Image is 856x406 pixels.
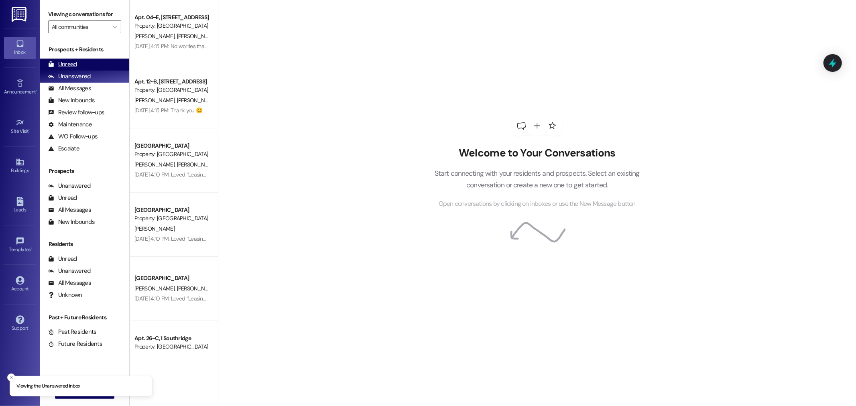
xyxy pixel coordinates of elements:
[422,168,652,191] p: Start connecting with your residents and prospects. Select an existing conversation or create a n...
[48,328,97,336] div: Past Residents
[134,43,258,50] div: [DATE] 4:15 PM: No worries thank you for updating us!
[4,234,36,256] a: Templates •
[48,72,91,81] div: Unanswered
[40,167,129,175] div: Prospects
[48,291,82,299] div: Unknown
[177,97,219,104] span: [PERSON_NAME]
[134,343,209,351] div: Property: [GEOGRAPHIC_DATA]
[134,161,177,168] span: [PERSON_NAME]
[134,285,177,292] span: [PERSON_NAME]
[48,206,91,214] div: All Messages
[4,155,36,177] a: Buildings
[134,206,209,214] div: [GEOGRAPHIC_DATA]
[177,32,219,40] span: [PERSON_NAME]
[4,37,36,59] a: Inbox
[4,313,36,335] a: Support
[48,8,121,20] label: Viewing conversations for
[16,383,80,390] p: Viewing the Unanswered inbox
[112,24,117,30] i: 
[40,45,129,54] div: Prospects + Residents
[48,279,91,287] div: All Messages
[134,22,209,30] div: Property: [GEOGRAPHIC_DATA]
[48,96,95,105] div: New Inbounds
[177,161,219,168] span: [PERSON_NAME]
[31,246,32,251] span: •
[134,77,209,86] div: Apt. 12~B, [STREET_ADDRESS]
[4,195,36,216] a: Leads
[48,60,77,69] div: Unread
[439,199,636,209] span: Open conversations by clicking on inboxes or use the New Message button
[12,7,28,22] img: ResiDesk Logo
[7,374,15,382] button: Close toast
[134,225,175,232] span: [PERSON_NAME]
[134,274,209,282] div: [GEOGRAPHIC_DATA]
[48,132,98,141] div: WO Follow-ups
[134,107,202,114] div: [DATE] 4:15 PM: Thank you 😊
[134,150,209,158] div: Property: [GEOGRAPHIC_DATA]
[48,194,77,202] div: Unread
[36,88,37,93] span: •
[134,86,209,94] div: Property: [GEOGRAPHIC_DATA]
[40,313,129,322] div: Past + Future Residents
[48,108,104,117] div: Review follow-ups
[4,274,36,295] a: Account
[134,142,209,150] div: [GEOGRAPHIC_DATA]
[52,20,108,33] input: All communities
[48,182,91,190] div: Unanswered
[422,147,652,160] h2: Welcome to Your Conversations
[48,218,95,226] div: New Inbounds
[134,214,209,223] div: Property: [GEOGRAPHIC_DATA]
[134,334,209,343] div: Apt. 26~C, 1 Southridge
[134,32,177,40] span: [PERSON_NAME]
[29,127,30,133] span: •
[48,84,91,93] div: All Messages
[48,120,92,129] div: Maintenance
[48,144,79,153] div: Escalate
[48,340,102,348] div: Future Residents
[48,267,91,275] div: Unanswered
[40,240,129,248] div: Residents
[134,97,177,104] span: [PERSON_NAME]
[134,13,209,22] div: Apt. 04~E, [STREET_ADDRESS]
[48,255,77,263] div: Unread
[177,285,217,292] span: [PERSON_NAME]
[4,116,36,138] a: Site Visit •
